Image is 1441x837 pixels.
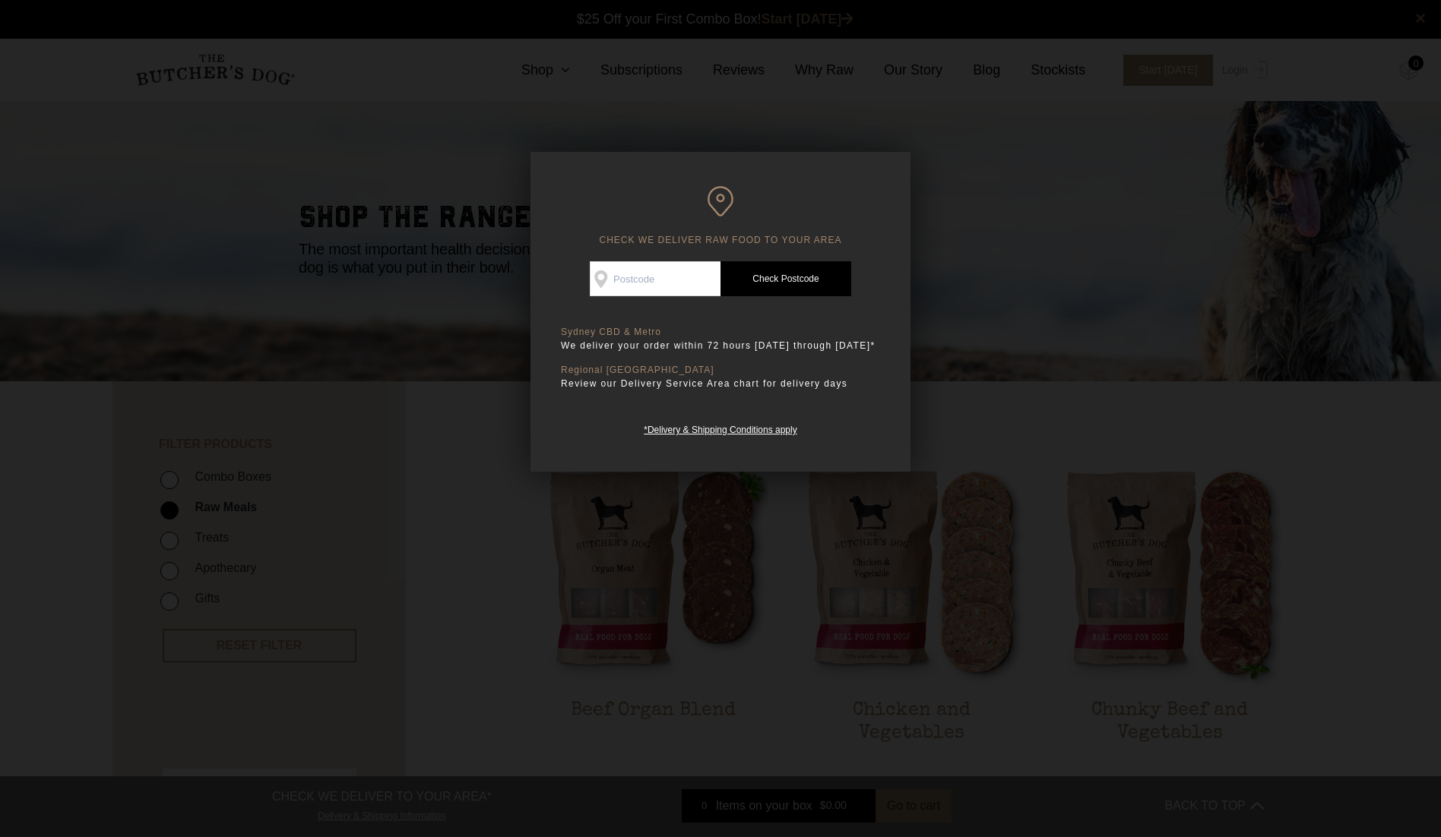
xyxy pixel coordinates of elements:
[561,327,880,338] p: Sydney CBD & Metro
[561,376,880,391] p: Review our Delivery Service Area chart for delivery days
[561,186,880,246] h6: CHECK WE DELIVER RAW FOOD TO YOUR AREA
[590,261,720,296] input: Postcode
[561,365,880,376] p: Regional [GEOGRAPHIC_DATA]
[561,338,880,353] p: We deliver your order within 72 hours [DATE] through [DATE]*
[644,421,797,435] a: *Delivery & Shipping Conditions apply
[720,261,851,296] a: Check Postcode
